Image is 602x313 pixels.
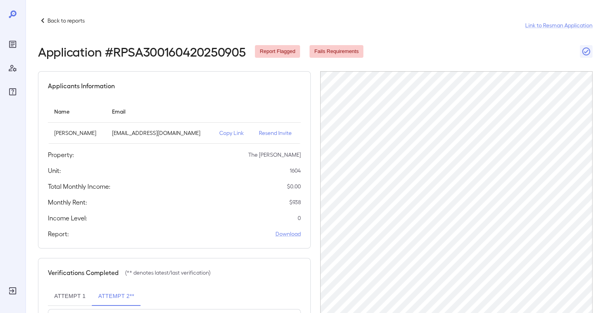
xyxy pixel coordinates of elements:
[48,182,110,191] h5: Total Monthly Income:
[580,45,593,58] button: Close Report
[112,129,206,137] p: [EMAIL_ADDRESS][DOMAIN_NAME]
[287,182,301,190] p: $ 0.00
[48,287,92,306] button: Attempt 1
[298,214,301,222] p: 0
[525,21,593,29] a: Link to Resman Application
[54,129,99,137] p: [PERSON_NAME]
[106,100,213,123] th: Email
[48,268,119,277] h5: Verifications Completed
[6,85,19,98] div: FAQ
[92,287,141,306] button: Attempt 2**
[290,167,301,175] p: 1604
[48,213,87,223] h5: Income Level:
[48,197,87,207] h5: Monthly Rent:
[248,151,301,159] p: The [PERSON_NAME]
[289,198,301,206] p: $ 938
[275,230,301,238] a: Download
[255,48,300,55] span: Report Flagged
[47,17,85,25] p: Back to reports
[310,48,363,55] span: Fails Requirements
[48,229,69,239] h5: Report:
[219,129,246,137] p: Copy Link
[48,100,301,144] table: simple table
[125,269,211,277] p: (** denotes latest/last verification)
[48,150,74,159] h5: Property:
[48,166,61,175] h5: Unit:
[48,81,115,91] h5: Applicants Information
[6,38,19,51] div: Reports
[6,62,19,74] div: Manage Users
[259,129,294,137] p: Resend Invite
[48,100,106,123] th: Name
[38,44,245,59] h2: Application # RPSA300160420250905
[6,285,19,297] div: Log Out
